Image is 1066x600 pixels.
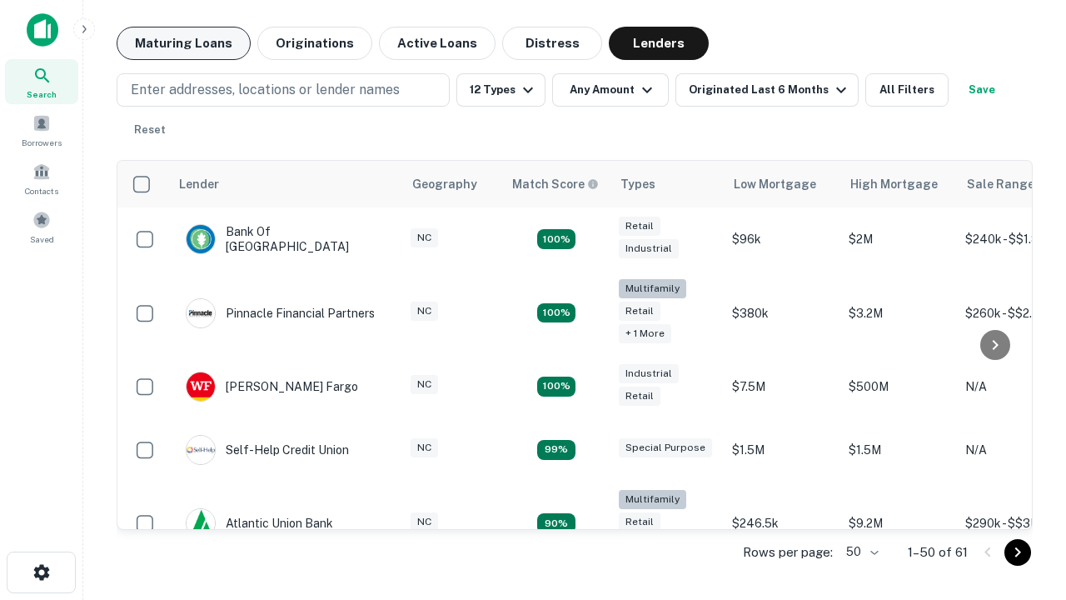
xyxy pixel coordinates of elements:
[839,540,881,564] div: 50
[456,73,545,107] button: 12 Types
[840,418,957,482] td: $1.5M
[186,224,386,254] div: Bank Of [GEOGRAPHIC_DATA]
[502,27,602,60] button: Distress
[619,512,660,532] div: Retail
[983,467,1066,547] iframe: Chat Widget
[25,184,58,197] span: Contacts
[117,27,251,60] button: Maturing Loans
[169,161,402,207] th: Lender
[619,217,660,236] div: Retail
[840,355,957,418] td: $500M
[865,73,949,107] button: All Filters
[402,161,502,207] th: Geography
[27,87,57,101] span: Search
[179,174,219,194] div: Lender
[537,377,575,397] div: Matching Properties: 14, hasApolloMatch: undefined
[5,204,78,249] a: Saved
[186,372,358,402] div: [PERSON_NAME] Fargo
[967,174,1034,194] div: Sale Range
[187,372,215,401] img: picture
[117,73,450,107] button: Enter addresses, locations or lender names
[619,364,679,383] div: Industrial
[30,232,54,246] span: Saved
[22,136,62,149] span: Borrowers
[5,107,78,152] a: Borrowers
[27,13,58,47] img: capitalize-icon.png
[186,435,349,465] div: Self-help Credit Union
[840,161,957,207] th: High Mortgage
[619,302,660,321] div: Retail
[537,303,575,323] div: Matching Properties: 20, hasApolloMatch: undefined
[187,509,215,537] img: picture
[675,73,859,107] button: Originated Last 6 Months
[502,161,610,207] th: Capitalize uses an advanced AI algorithm to match your search with the best lender. The match sco...
[5,156,78,201] a: Contacts
[840,271,957,355] td: $3.2M
[908,542,968,562] p: 1–50 of 61
[619,490,686,509] div: Multifamily
[619,324,671,343] div: + 1 more
[5,59,78,104] a: Search
[619,438,712,457] div: Special Purpose
[187,225,215,253] img: picture
[724,271,840,355] td: $380k
[187,436,215,464] img: picture
[619,239,679,258] div: Industrial
[619,387,660,406] div: Retail
[724,207,840,271] td: $96k
[840,207,957,271] td: $2M
[537,440,575,460] div: Matching Properties: 11, hasApolloMatch: undefined
[620,174,655,194] div: Types
[411,438,438,457] div: NC
[734,174,816,194] div: Low Mortgage
[187,299,215,327] img: picture
[689,80,851,100] div: Originated Last 6 Months
[552,73,669,107] button: Any Amount
[619,279,686,298] div: Multifamily
[186,298,375,328] div: Pinnacle Financial Partners
[1004,539,1031,566] button: Go to next page
[186,508,333,538] div: Atlantic Union Bank
[411,302,438,321] div: NC
[955,73,1009,107] button: Save your search to get updates of matches that match your search criteria.
[537,513,575,533] div: Matching Properties: 10, hasApolloMatch: undefined
[411,512,438,532] div: NC
[610,161,724,207] th: Types
[411,228,438,247] div: NC
[412,174,477,194] div: Geography
[724,355,840,418] td: $7.5M
[131,80,400,100] p: Enter addresses, locations or lender names
[512,175,599,193] div: Capitalize uses an advanced AI algorithm to match your search with the best lender. The match sco...
[123,113,177,147] button: Reset
[724,418,840,482] td: $1.5M
[724,161,840,207] th: Low Mortgage
[537,229,575,249] div: Matching Properties: 15, hasApolloMatch: undefined
[257,27,372,60] button: Originations
[379,27,496,60] button: Active Loans
[743,542,833,562] p: Rows per page:
[609,27,709,60] button: Lenders
[850,174,938,194] div: High Mortgage
[411,375,438,394] div: NC
[840,482,957,566] td: $9.2M
[724,482,840,566] td: $246.5k
[512,175,595,193] h6: Match Score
